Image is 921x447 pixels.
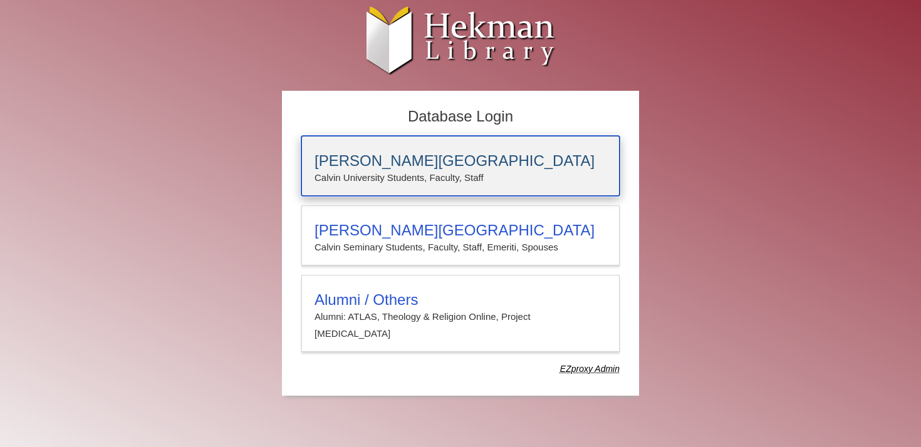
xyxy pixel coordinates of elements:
summary: Alumni / OthersAlumni: ATLAS, Theology & Religion Online, Project [MEDICAL_DATA] [315,291,606,342]
p: Calvin University Students, Faculty, Staff [315,170,606,186]
a: [PERSON_NAME][GEOGRAPHIC_DATA]Calvin University Students, Faculty, Staff [301,136,620,196]
a: [PERSON_NAME][GEOGRAPHIC_DATA]Calvin Seminary Students, Faculty, Staff, Emeriti, Spouses [301,205,620,265]
h3: [PERSON_NAME][GEOGRAPHIC_DATA] [315,222,606,239]
h3: Alumni / Others [315,291,606,309]
dfn: Use Alumni login [560,364,620,374]
h3: [PERSON_NAME][GEOGRAPHIC_DATA] [315,152,606,170]
p: Calvin Seminary Students, Faculty, Staff, Emeriti, Spouses [315,239,606,255]
h2: Database Login [295,104,626,130]
p: Alumni: ATLAS, Theology & Religion Online, Project [MEDICAL_DATA] [315,309,606,342]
